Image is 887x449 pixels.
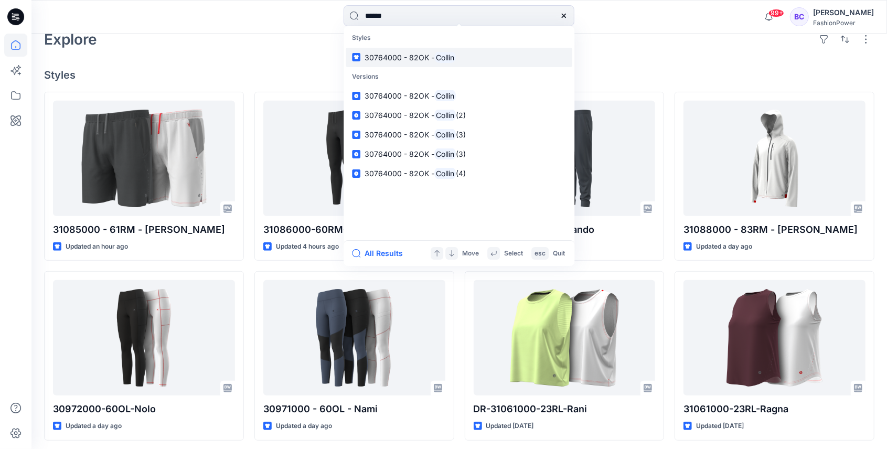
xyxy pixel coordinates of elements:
p: 30971000 - 60OL - Nami [263,402,445,416]
p: Updated [DATE] [696,421,744,432]
p: Select [504,248,523,259]
a: 31086000-60RM-Renee [263,101,445,216]
mark: Collin [434,90,456,102]
a: 31085000 - 61RM - Rufus [53,101,235,216]
p: Styles [346,28,572,48]
p: Updated 4 hours ago [276,241,339,252]
p: Updated a day ago [276,421,332,432]
p: 31061000-23RL-Ragna [683,402,865,416]
p: 31085000 - 61RM - [PERSON_NAME] [53,222,235,237]
span: (3) [456,130,466,139]
div: FashionPower [813,19,874,27]
span: (2) [456,111,466,120]
p: Updated an hour ago [66,241,128,252]
a: 30764000 - 82OK -Collin [346,48,572,67]
p: 31088000 - 83RM - [PERSON_NAME] [683,222,865,237]
span: 99+ [768,9,784,17]
p: Updated [DATE] [486,421,534,432]
mark: Collin [434,109,456,121]
p: Quit [553,248,565,259]
div: [PERSON_NAME] [813,6,874,19]
a: 30971000 - 60OL - Nami [263,280,445,395]
a: 30764000 - 82OK -Collin(3) [346,144,572,164]
p: Move [462,248,479,259]
mark: Collin [434,51,456,63]
mark: Collin [434,148,456,160]
span: (3) [456,149,466,158]
a: 30972000-60OL-Nolo [53,280,235,395]
p: Updated a day ago [696,241,752,252]
span: 30764000 - 82OK - [365,149,434,158]
a: 30764000 - 82OK -Collin(3) [346,125,572,144]
p: esc [535,248,546,259]
h2: Explore [44,31,97,48]
mark: Collin [434,129,456,141]
p: Updated a day ago [66,421,122,432]
a: 31088000 - 83RM - Reed [683,101,865,216]
span: (4) [456,169,466,178]
p: 30972000-60OL-Nolo [53,402,235,416]
mark: Collin [434,167,456,179]
a: 30764000 - 82OK -Collin [346,86,572,105]
h4: Styles [44,69,874,81]
p: Versions [346,67,572,87]
a: 30764000 - 82OK -Collin(2) [346,105,572,125]
button: All Results [352,247,410,260]
span: 30764000 - 82OK - [365,169,434,178]
a: 31061000-23RL-Ragna [683,280,865,395]
p: 31086000-60RM-[PERSON_NAME] [263,222,445,237]
span: 30764000 - 82OK - [365,111,434,120]
span: 30764000 - 82OK - [365,91,434,100]
span: 30764000 - 82OK - [365,130,434,139]
a: DR-31061000-23RL-Rani [474,280,656,395]
p: DR-31061000-23RL-Rani [474,402,656,416]
span: 30764000 - 82OK - [365,53,434,62]
div: BC [790,7,809,26]
a: 30764000 - 82OK -Collin(4) [346,164,572,183]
